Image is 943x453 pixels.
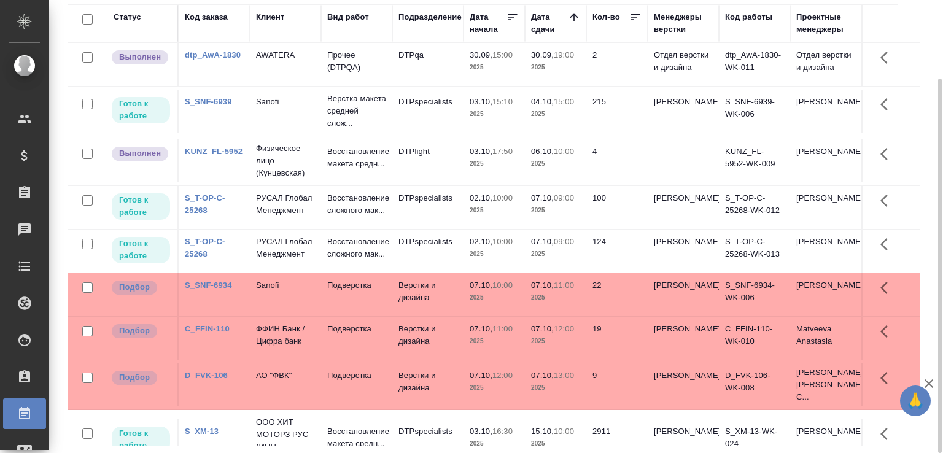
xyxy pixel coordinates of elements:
div: Статус [114,11,141,23]
p: 2025 [470,61,519,74]
td: 215 [586,90,648,133]
td: DTPspecialists [392,186,464,229]
p: 2025 [470,382,519,394]
p: [PERSON_NAME] [654,323,713,335]
p: 07.10, [470,371,492,380]
td: S_SNF-6934-WK-006 [719,273,790,316]
button: Здесь прячутся важные кнопки [873,317,902,346]
p: Восстановление макета средн... [327,145,386,170]
td: [PERSON_NAME] [790,90,861,133]
span: 🙏 [905,388,926,414]
p: 11:00 [492,324,513,333]
p: Верстка макета средней слож... [327,93,386,130]
p: [PERSON_NAME] [654,425,713,438]
p: 12:00 [554,324,574,333]
p: 04.10, [531,97,554,106]
p: 2025 [531,382,580,394]
p: Sanofi [256,279,315,292]
p: Подбор [119,325,150,337]
td: Отдел верстки и дизайна [790,43,861,86]
td: 4 [586,139,648,182]
p: 30.09, [470,50,492,60]
button: Здесь прячутся важные кнопки [873,273,902,303]
div: Клиент [256,11,284,23]
p: 13:00 [554,371,574,380]
p: 03.10, [470,147,492,156]
button: Здесь прячутся важные кнопки [873,419,902,449]
button: 🙏 [900,385,931,416]
p: 15:00 [554,97,574,106]
p: ФФИН Банк / Цифра банк [256,323,315,347]
td: Верстки и дизайна [392,363,464,406]
p: [PERSON_NAME], [PERSON_NAME], C... [796,366,855,403]
p: 02.10, [470,193,492,203]
p: 2025 [531,61,580,74]
a: D_FVK-106 [185,371,228,380]
p: 2025 [531,335,580,347]
p: 2025 [470,335,519,347]
a: S_T-OP-C-25268 [185,193,225,215]
p: Готов к работе [119,427,163,452]
td: [PERSON_NAME] [790,230,861,273]
a: S_T-OP-C-25268 [185,237,225,258]
p: РУСАЛ Глобал Менеджмент [256,236,315,260]
p: Готов к работе [119,238,163,262]
td: dtp_AwA-1830-WK-011 [719,43,790,86]
div: Дата сдачи [531,11,568,36]
p: 07.10, [531,371,554,380]
p: 07.10, [531,193,554,203]
td: [PERSON_NAME] [790,273,861,316]
p: 10:00 [554,147,574,156]
p: 2025 [531,438,580,450]
td: KUNZ_FL-5952-WK-009 [719,139,790,182]
p: AWATERA [256,49,315,61]
p: 15.10, [531,427,554,436]
p: 07.10, [470,281,492,290]
a: C_FFIN-110 [185,324,230,333]
p: 03.10, [470,97,492,106]
p: 19:00 [554,50,574,60]
p: АО "ФВК" [256,370,315,382]
td: 124 [586,230,648,273]
div: Можно подбирать исполнителей [111,279,171,296]
p: [PERSON_NAME] [654,192,713,204]
p: 2025 [470,158,519,170]
td: S_SNF-6939-WK-006 [719,90,790,133]
td: C_FFIN-110-WK-010 [719,317,790,360]
p: Готов к работе [119,98,163,122]
p: 10:00 [554,427,574,436]
div: Исполнитель может приступить к работе [111,236,171,265]
button: Здесь прячутся важные кнопки [873,90,902,119]
p: 11:00 [554,281,574,290]
button: Здесь прячутся важные кнопки [873,43,902,72]
p: 10:00 [492,237,513,246]
p: Восстановление сложного мак... [327,236,386,260]
div: Можно подбирать исполнителей [111,370,171,386]
p: 02.10, [470,237,492,246]
td: [PERSON_NAME] [790,139,861,182]
p: 2025 [470,108,519,120]
p: 15:10 [492,97,513,106]
button: Здесь прячутся важные кнопки [873,363,902,393]
td: DTPspecialists [392,90,464,133]
td: DTPlight [392,139,464,182]
p: 07.10, [531,281,554,290]
td: D_FVK-106-WK-008 [719,363,790,406]
p: 09:00 [554,193,574,203]
p: [PERSON_NAME] [654,279,713,292]
p: 2025 [470,438,519,450]
button: Здесь прячутся важные кнопки [873,139,902,169]
a: S_XM-13 [185,427,219,436]
p: 2025 [470,292,519,304]
div: Проектные менеджеры [796,11,855,36]
td: DTPspecialists [392,230,464,273]
p: 12:00 [492,371,513,380]
td: 100 [586,186,648,229]
td: Matveeva Anastasia [790,317,861,360]
p: Подверстка [327,279,386,292]
td: S_T-OP-C-25268-WK-012 [719,186,790,229]
td: Верстки и дизайна [392,317,464,360]
p: Прочее (DTPQA) [327,49,386,74]
p: 07.10, [531,324,554,333]
td: 22 [586,273,648,316]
